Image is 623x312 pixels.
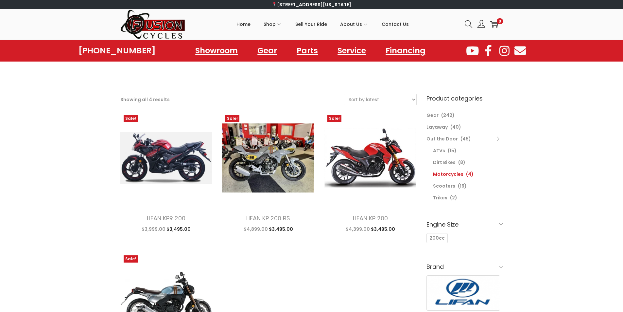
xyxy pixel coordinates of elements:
[426,217,503,232] h6: Engine Size
[295,16,327,32] span: Sell Your Ride
[142,226,165,232] span: 3,999.00
[427,276,500,310] img: Lifan
[433,159,456,166] a: Dirt Bikes
[490,20,498,28] a: 0
[264,9,282,39] a: Shop
[346,226,349,232] span: $
[246,214,290,222] a: LIFAN KP 200 RS
[269,226,293,232] span: 3,495.00
[120,95,170,104] p: Showing all 4 results
[142,226,145,232] span: $
[382,9,409,39] a: Contact Us
[450,194,457,201] span: (2)
[426,124,448,130] a: Layaway
[290,43,324,58] a: Parts
[340,9,369,39] a: About Us
[244,226,268,232] span: 4,899.00
[251,43,284,58] a: Gear
[272,2,277,7] img: 📍
[433,171,463,177] a: Motorcycles
[433,183,455,189] a: Scooters
[295,9,327,39] a: Sell Your Ride
[147,214,185,222] a: LIFAN KPR 200
[371,226,374,232] span: $
[458,159,465,166] span: (8)
[426,136,458,142] a: Out the Door
[189,43,244,58] a: Showroom
[466,171,474,177] span: (4)
[371,226,395,232] span: 3,495.00
[186,9,460,39] nav: Primary navigation
[433,194,447,201] a: Trikes
[189,43,432,58] nav: Menu
[382,16,409,32] span: Contact Us
[433,147,445,154] a: ATVs
[458,183,467,189] span: (16)
[353,214,388,222] a: LIFAN KP 200
[236,9,251,39] a: Home
[120,9,186,40] img: Woostify retina logo
[272,1,351,8] a: [STREET_ADDRESS][US_STATE]
[426,94,503,103] h6: Product categories
[426,259,503,274] h6: Brand
[340,16,362,32] span: About Us
[379,43,432,58] a: Financing
[166,226,191,232] span: 3,495.00
[426,112,439,119] a: Gear
[264,16,276,32] span: Shop
[244,226,247,232] span: $
[429,235,445,242] span: 200cc
[331,43,372,58] a: Service
[236,16,251,32] span: Home
[448,147,457,154] span: (15)
[344,94,416,105] select: Shop order
[269,226,272,232] span: $
[166,226,169,232] span: $
[346,226,370,232] span: 4,399.00
[78,46,156,55] a: [PHONE_NUMBER]
[450,124,461,130] span: (40)
[441,112,455,119] span: (242)
[460,136,471,142] span: (45)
